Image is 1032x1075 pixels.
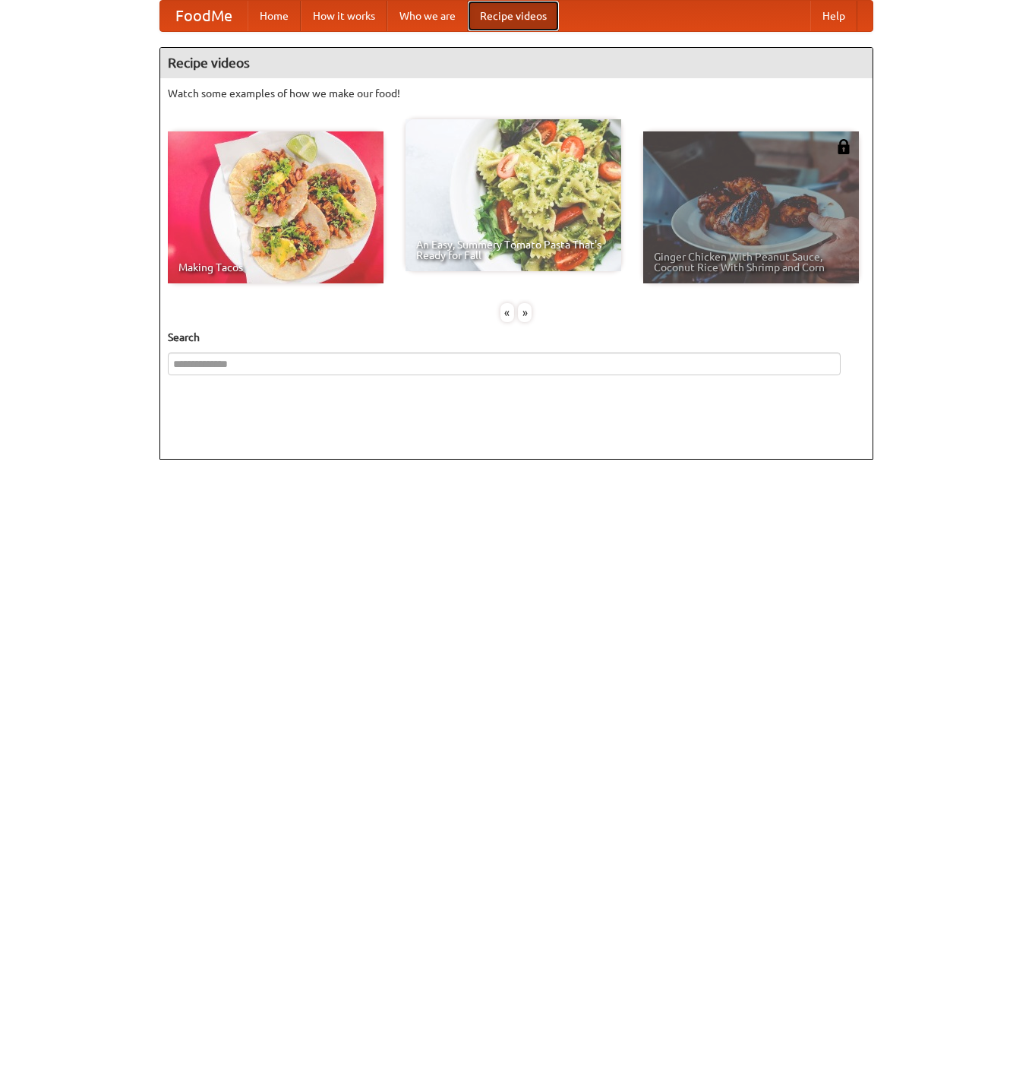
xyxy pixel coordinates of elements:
a: Help [810,1,857,31]
a: FoodMe [160,1,248,31]
div: « [500,303,514,322]
span: An Easy, Summery Tomato Pasta That's Ready for Fall [416,239,611,261]
span: Making Tacos [178,262,373,273]
div: » [518,303,532,322]
a: How it works [301,1,387,31]
h4: Recipe videos [160,48,873,78]
h5: Search [168,330,865,345]
a: Making Tacos [168,131,383,283]
a: Who we are [387,1,468,31]
a: Home [248,1,301,31]
p: Watch some examples of how we make our food! [168,86,865,101]
img: 483408.png [836,139,851,154]
a: An Easy, Summery Tomato Pasta That's Ready for Fall [406,119,621,271]
a: Recipe videos [468,1,559,31]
